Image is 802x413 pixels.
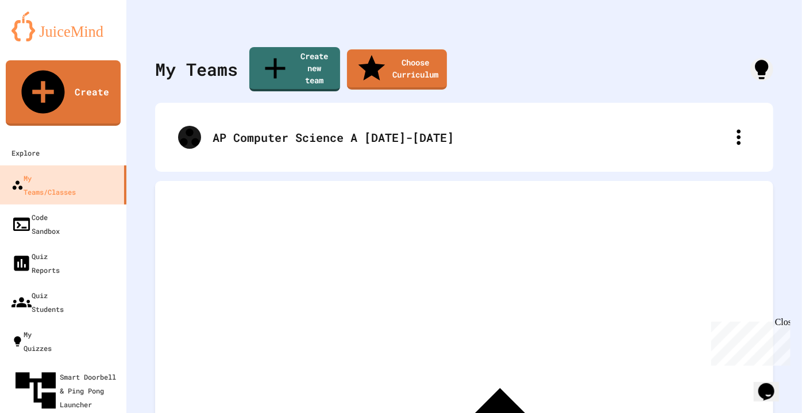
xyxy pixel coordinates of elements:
[11,11,115,41] img: logo-orange.svg
[213,129,727,146] div: AP Computer Science A [DATE]-[DATE]
[249,47,340,91] a: Create new team
[11,327,52,355] div: My Quizzes
[11,146,40,160] div: Explore
[11,171,76,199] div: My Teams/Classes
[6,60,121,126] a: Create
[167,114,762,160] div: AP Computer Science A [DATE]-[DATE]
[155,56,238,82] div: My Teams
[750,58,773,81] div: How it works
[11,288,64,316] div: Quiz Students
[11,249,60,277] div: Quiz Reports
[754,367,791,402] iframe: chat widget
[347,49,447,90] a: Choose Curriculum
[5,5,79,73] div: Chat with us now!Close
[11,210,60,238] div: Code Sandbox
[707,317,791,366] iframe: chat widget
